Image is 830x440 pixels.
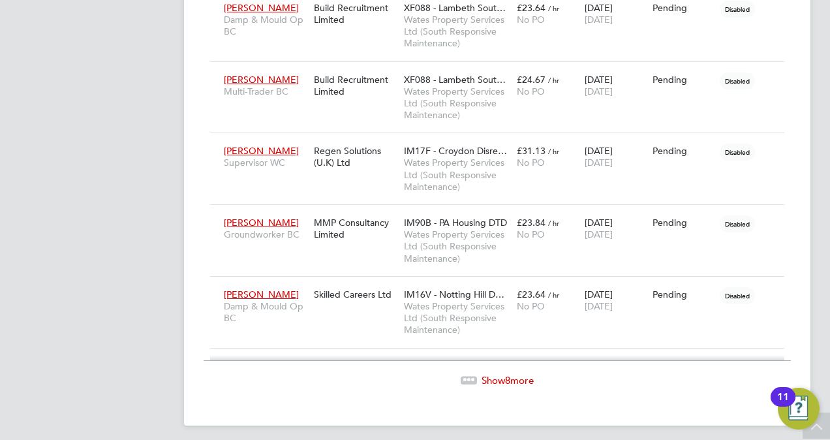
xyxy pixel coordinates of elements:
div: Pending [653,289,714,300]
span: XF088 - Lambeth Sout… [404,74,506,86]
span: No PO [517,300,545,312]
span: Wates Property Services Ltd (South Responsive Maintenance) [404,86,510,121]
a: [PERSON_NAME]Supervisor WCRegen Solutions (U.K) LtdIM17F - Croydon Disre…Wates Property Services ... [221,138,784,149]
span: / hr [548,290,559,300]
span: No PO [517,14,545,25]
div: Skilled Careers Ltd [311,282,401,307]
span: No PO [517,86,545,97]
span: Disabled [720,287,755,304]
span: No PO [517,157,545,168]
span: XF088 - Lambeth Sout… [404,2,506,14]
span: / hr [548,146,559,156]
span: Disabled [720,144,755,161]
span: Wates Property Services Ltd (South Responsive Maintenance) [404,300,510,336]
span: / hr [548,75,559,85]
span: / hr [548,3,559,13]
div: Pending [653,74,714,86]
div: [DATE] [581,138,649,175]
span: Disabled [720,1,755,18]
span: [PERSON_NAME] [224,2,299,14]
div: Pending [653,217,714,228]
span: Multi-Trader BC [224,86,307,97]
div: [DATE] [581,282,649,319]
span: Groundworker BC [224,228,307,240]
div: Build Recruitment Limited [311,67,401,104]
span: [PERSON_NAME] [224,289,299,300]
span: Wates Property Services Ltd (South Responsive Maintenance) [404,157,510,193]
div: Pending [653,2,714,14]
div: Regen Solutions (U.K) Ltd [311,138,401,175]
span: Show more [482,374,534,386]
span: [DATE] [585,157,613,168]
button: Open Resource Center, 11 new notifications [778,388,820,430]
a: [PERSON_NAME]Groundworker BCMMP Consultancy LimitedIM90B - PA Housing DTDWates Property Services ... [221,210,784,221]
span: £23.64 [517,2,546,14]
span: Disabled [720,72,755,89]
span: £23.64 [517,289,546,300]
span: [DATE] [585,86,613,97]
span: No PO [517,228,545,240]
span: [PERSON_NAME] [224,145,299,157]
span: £23.84 [517,217,546,228]
span: [DATE] [585,14,613,25]
span: [DATE] [585,300,613,312]
span: [DATE] [585,228,613,240]
span: Damp & Mould Op BC [224,300,307,324]
a: [PERSON_NAME]Multi-Trader BCBuild Recruitment LimitedXF088 - Lambeth Sout…Wates Property Services... [221,67,784,78]
div: [DATE] [581,67,649,104]
span: 8 [505,374,510,386]
span: IM90B - PA Housing DTD [404,217,507,228]
div: [DATE] [581,210,649,247]
span: IM17F - Croydon Disre… [404,145,507,157]
span: [PERSON_NAME] [224,217,299,228]
div: 11 [777,397,789,414]
span: Damp & Mould Op BC [224,14,307,37]
span: IM16V - Notting Hill D… [404,289,504,300]
span: Wates Property Services Ltd (South Responsive Maintenance) [404,14,510,50]
span: Disabled [720,215,755,232]
span: £24.67 [517,74,546,86]
span: [PERSON_NAME] [224,74,299,86]
span: Supervisor WC [224,157,307,168]
span: Wates Property Services Ltd (South Responsive Maintenance) [404,228,510,264]
a: [PERSON_NAME]Damp & Mould Op BCSkilled Careers LtdIM16V - Notting Hill D…Wates Property Services ... [221,281,784,292]
div: Pending [653,145,714,157]
span: / hr [548,218,559,228]
span: £31.13 [517,145,546,157]
div: MMP Consultancy Limited [311,210,401,247]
